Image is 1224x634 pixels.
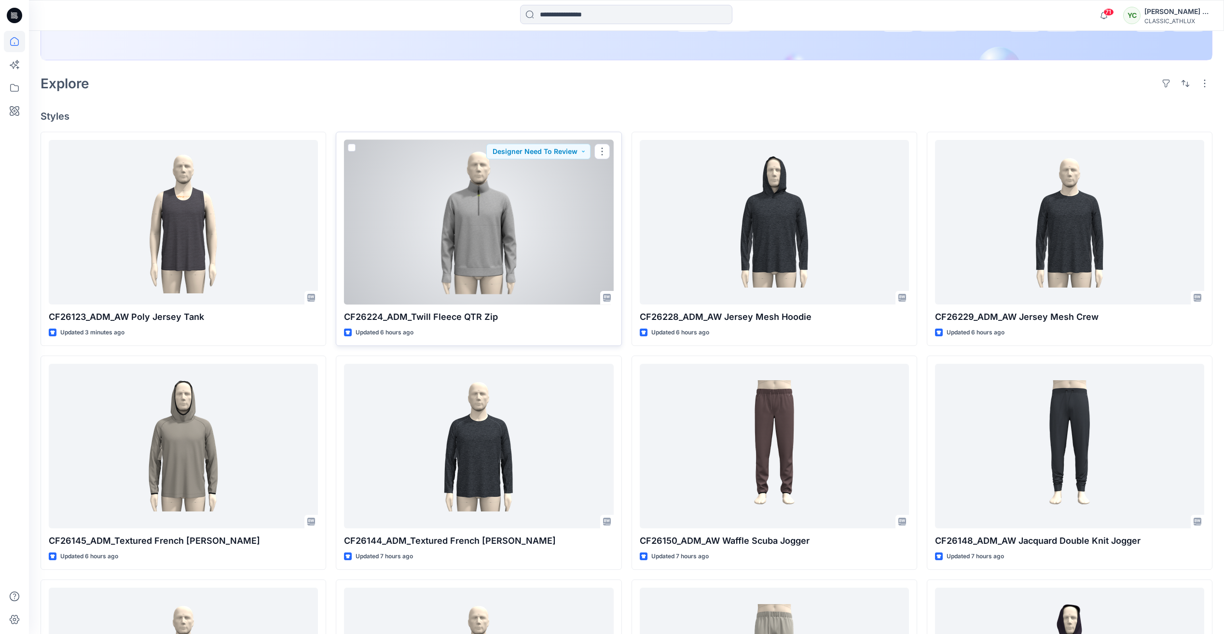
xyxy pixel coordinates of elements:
[1103,8,1114,16] span: 71
[935,534,1204,548] p: CF26148_ADM_AW Jacquard Double Knit Jogger
[1123,7,1141,24] div: YC
[947,328,1004,338] p: Updated 6 hours ago
[344,310,613,324] p: CF26224_ADM_Twill Fleece QTR Zip
[1144,17,1212,25] div: CLASSIC_ATHLUX
[651,328,709,338] p: Updated 6 hours ago
[935,364,1204,528] a: CF26148_ADM_AW Jacquard Double Knit Jogger
[651,551,709,562] p: Updated 7 hours ago
[60,328,124,338] p: Updated 3 minutes ago
[640,140,909,304] a: CF26228_ADM_AW Jersey Mesh Hoodie
[49,534,318,548] p: CF26145_ADM_Textured French [PERSON_NAME]
[49,310,318,324] p: CF26123_ADM_AW Poly Jersey Tank
[356,551,413,562] p: Updated 7 hours ago
[1144,6,1212,17] div: [PERSON_NAME] Cfai
[640,534,909,548] p: CF26150_ADM_AW Waffle Scuba Jogger
[49,140,318,304] a: CF26123_ADM_AW Poly Jersey Tank
[640,364,909,528] a: CF26150_ADM_AW Waffle Scuba Jogger
[947,551,1004,562] p: Updated 7 hours ago
[41,76,89,91] h2: Explore
[935,310,1204,324] p: CF26229_ADM_AW Jersey Mesh Crew
[49,364,318,528] a: CF26145_ADM_Textured French Terry PO Hoodie
[356,328,413,338] p: Updated 6 hours ago
[344,364,613,528] a: CF26144_ADM_Textured French Terry Crew
[640,310,909,324] p: CF26228_ADM_AW Jersey Mesh Hoodie
[60,551,118,562] p: Updated 6 hours ago
[344,140,613,304] a: CF26224_ADM_Twill Fleece QTR Zip
[935,140,1204,304] a: CF26229_ADM_AW Jersey Mesh Crew
[344,534,613,548] p: CF26144_ADM_Textured French [PERSON_NAME]
[41,110,1212,122] h4: Styles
